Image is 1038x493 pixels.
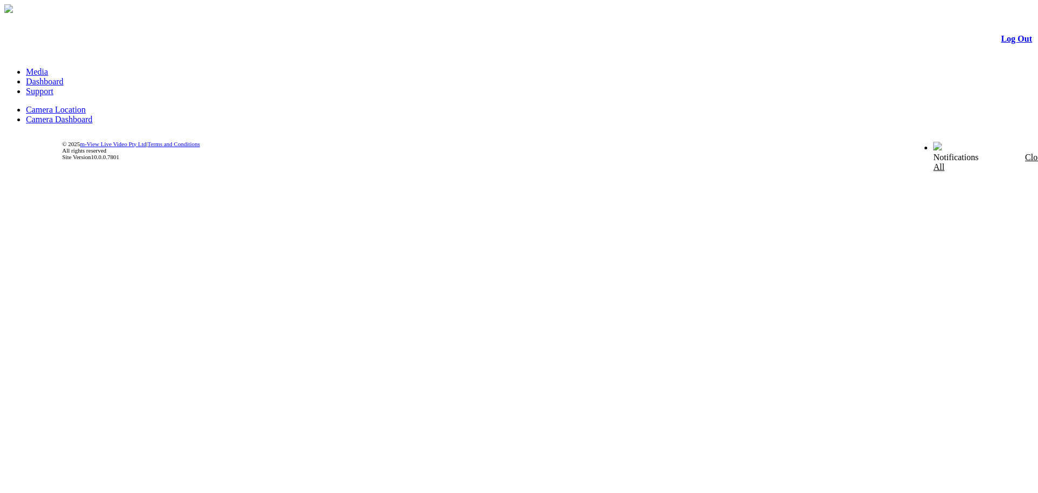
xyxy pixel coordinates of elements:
span: 10.0.0.7801 [91,154,119,160]
a: Terms and Conditions [148,141,200,147]
a: Media [26,67,48,76]
img: arrow-3.png [4,4,13,13]
div: © 2025 | All rights reserved [62,141,1032,160]
div: Notifications [933,153,1011,172]
a: Camera Dashboard [26,115,92,124]
span: Welcome, [PERSON_NAME] (General User) [782,142,911,150]
a: Log Out [1001,34,1032,43]
img: bell24.png [933,142,942,150]
a: Support [26,87,54,96]
div: Site Version [62,154,1032,160]
a: Camera Location [26,105,86,114]
a: Dashboard [26,77,63,86]
a: m-View Live Video Pty Ltd [80,141,147,147]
